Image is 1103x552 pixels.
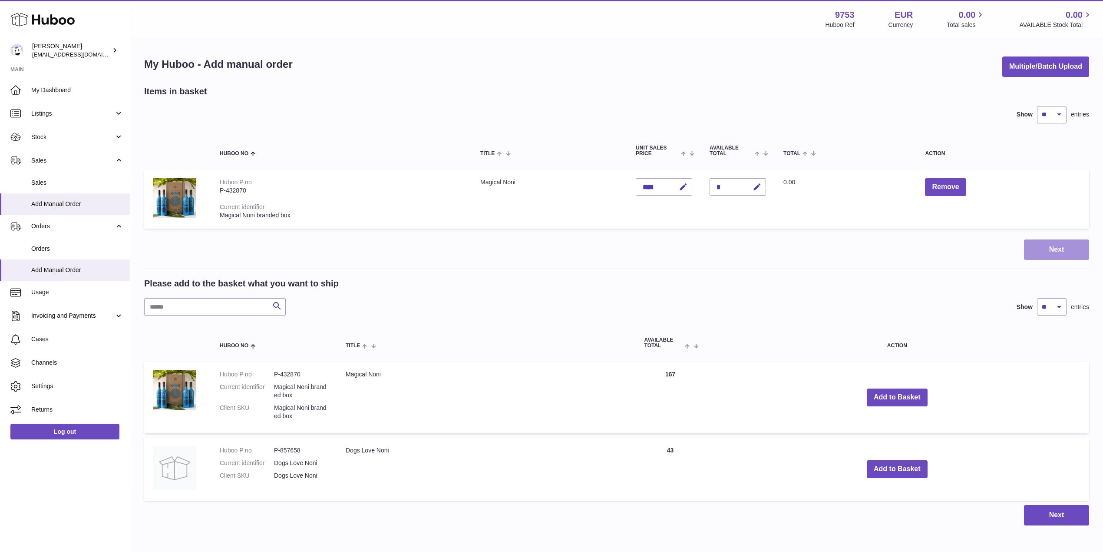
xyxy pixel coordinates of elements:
[31,335,123,343] span: Cases
[710,145,753,156] span: AVAILABLE Total
[153,178,196,218] img: Magical Noni
[31,312,114,320] span: Invoicing and Payments
[1024,239,1089,260] button: Next
[220,343,248,349] span: Huboo no
[337,438,636,501] td: Dogs Love Noni
[867,460,928,478] button: Add to Basket
[1071,303,1089,311] span: entries
[31,359,123,367] span: Channels
[867,389,928,406] button: Add to Basket
[10,424,119,439] a: Log out
[274,370,328,379] dd: P-432870
[220,446,274,455] dt: Huboo P no
[346,343,360,349] span: Title
[925,178,966,196] button: Remove
[959,9,976,21] span: 0.00
[1017,303,1033,311] label: Show
[1019,9,1093,29] a: 0.00 AVAILABLE Stock Total
[480,151,495,156] span: Title
[783,151,800,156] span: Total
[947,21,985,29] span: Total sales
[636,145,679,156] span: Unit Sales Price
[1024,505,1089,525] button: Next
[32,51,128,58] span: [EMAIL_ADDRESS][DOMAIN_NAME]
[472,170,627,229] td: Magical Noni
[220,370,274,379] dt: Huboo P no
[31,266,123,274] span: Add Manual Order
[31,179,123,187] span: Sales
[10,44,23,57] img: info@welovenoni.com
[925,151,1080,156] div: Action
[895,9,913,21] strong: EUR
[220,404,274,420] dt: Client SKU
[1066,9,1083,21] span: 0.00
[31,222,114,230] span: Orders
[153,370,196,410] img: Magical Noni
[274,404,328,420] dd: Magical Noni branded box
[947,9,985,29] a: 0.00 Total sales
[220,186,463,195] div: P-432870
[32,42,110,59] div: [PERSON_NAME]
[31,382,123,390] span: Settings
[274,446,328,455] dd: P-857658
[1017,110,1033,119] label: Show
[220,472,274,480] dt: Client SKU
[31,288,123,296] span: Usage
[153,446,196,490] img: Dogs Love Noni
[826,21,855,29] div: Huboo Ref
[220,383,274,399] dt: Current identifier
[835,9,855,21] strong: 9753
[636,438,705,501] td: 43
[31,406,123,414] span: Returns
[274,459,328,467] dd: Dogs Love Noni
[31,133,114,141] span: Stock
[783,179,795,186] span: 0.00
[1002,57,1089,77] button: Multiple/Batch Upload
[337,362,636,433] td: Magical Noni
[31,200,123,208] span: Add Manual Order
[31,110,114,118] span: Listings
[31,245,123,253] span: Orders
[888,21,913,29] div: Currency
[636,362,705,433] td: 167
[144,57,293,71] h1: My Huboo - Add manual order
[1071,110,1089,119] span: entries
[644,337,683,349] span: AVAILABLE Total
[705,329,1089,357] th: Action
[144,86,207,97] h2: Items in basket
[220,151,248,156] span: Huboo no
[31,86,123,94] span: My Dashboard
[220,179,252,186] div: Huboo P no
[144,278,339,289] h2: Please add to the basket what you want to ship
[1019,21,1093,29] span: AVAILABLE Stock Total
[274,472,328,480] dd: Dogs Love Noni
[274,383,328,399] dd: Magical Noni branded box
[220,203,265,210] div: Current identifier
[220,459,274,467] dt: Current identifier
[220,211,463,219] div: Magical Noni branded box
[31,156,114,165] span: Sales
